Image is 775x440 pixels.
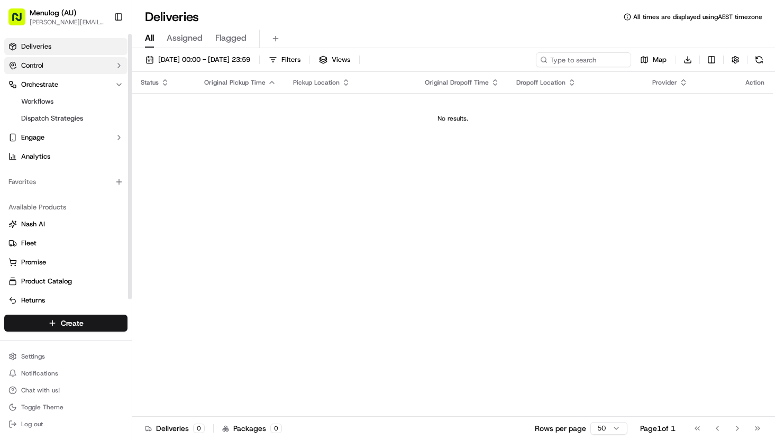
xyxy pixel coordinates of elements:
[281,55,300,65] span: Filters
[105,179,128,187] span: Pylon
[204,78,266,87] span: Original Pickup Time
[8,219,123,229] a: Nash AI
[180,104,193,117] button: Start new chat
[36,101,174,112] div: Start new chat
[8,258,123,267] a: Promise
[21,153,81,164] span: Knowledge Base
[332,55,350,65] span: Views
[4,57,127,74] button: Control
[314,52,355,67] button: Views
[635,52,671,67] button: Map
[11,11,32,32] img: Nash
[4,235,127,252] button: Fleet
[4,199,127,216] div: Available Products
[270,424,282,433] div: 0
[89,154,98,163] div: 💻
[193,424,205,433] div: 0
[145,8,199,25] h1: Deliveries
[4,216,127,233] button: Nash AI
[17,111,115,126] a: Dispatch Strategies
[222,423,282,434] div: Packages
[21,133,44,142] span: Engage
[8,239,123,248] a: Fleet
[158,55,250,65] span: [DATE] 00:00 - [DATE] 23:59
[4,383,127,398] button: Chat with us!
[17,94,115,109] a: Workflows
[745,78,764,87] div: Action
[4,349,127,364] button: Settings
[653,55,667,65] span: Map
[100,153,170,164] span: API Documentation
[28,68,190,79] input: Got a question? Start typing here...
[4,292,127,309] button: Returns
[61,318,84,328] span: Create
[4,129,127,146] button: Engage
[4,76,127,93] button: Orchestrate
[8,277,123,286] a: Product Catalog
[4,273,127,290] button: Product Catalog
[4,254,127,271] button: Promise
[4,315,127,332] button: Create
[145,32,154,44] span: All
[21,80,58,89] span: Orchestrate
[640,423,676,434] div: Page 1 of 1
[4,366,127,381] button: Notifications
[4,417,127,432] button: Log out
[21,152,50,161] span: Analytics
[136,114,769,123] div: No results.
[4,148,127,165] a: Analytics
[21,420,43,428] span: Log out
[516,78,566,87] span: Dropoff Location
[21,114,83,123] span: Dispatch Strategies
[21,296,45,305] span: Returns
[21,369,58,378] span: Notifications
[8,296,123,305] a: Returns
[293,78,340,87] span: Pickup Location
[11,101,30,120] img: 1736555255976-a54dd68f-1ca7-489b-9aae-adbdc363a1c4
[36,112,134,120] div: We're available if you need us!
[6,149,85,168] a: 📗Knowledge Base
[21,277,72,286] span: Product Catalog
[11,154,19,163] div: 📗
[11,42,193,59] p: Welcome 👋
[264,52,305,67] button: Filters
[141,52,255,67] button: [DATE] 00:00 - [DATE] 23:59
[652,78,677,87] span: Provider
[21,352,45,361] span: Settings
[536,52,631,67] input: Type to search
[21,219,45,229] span: Nash AI
[145,423,205,434] div: Deliveries
[167,32,203,44] span: Assigned
[21,97,53,106] span: Workflows
[752,52,767,67] button: Refresh
[75,179,128,187] a: Powered byPylon
[21,258,46,267] span: Promise
[4,173,127,190] div: Favorites
[535,423,586,434] p: Rows per page
[4,4,110,30] button: Menulog (AU)[PERSON_NAME][EMAIL_ADDRESS][PERSON_NAME][DOMAIN_NAME]
[21,403,63,411] span: Toggle Theme
[21,239,37,248] span: Fleet
[633,13,762,21] span: All times are displayed using AEST timezone
[30,7,76,18] button: Menulog (AU)
[21,42,51,51] span: Deliveries
[21,61,43,70] span: Control
[141,78,159,87] span: Status
[215,32,247,44] span: Flagged
[85,149,174,168] a: 💻API Documentation
[21,386,60,395] span: Chat with us!
[425,78,489,87] span: Original Dropoff Time
[30,18,105,26] button: [PERSON_NAME][EMAIL_ADDRESS][PERSON_NAME][DOMAIN_NAME]
[4,400,127,415] button: Toggle Theme
[4,38,127,55] a: Deliveries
